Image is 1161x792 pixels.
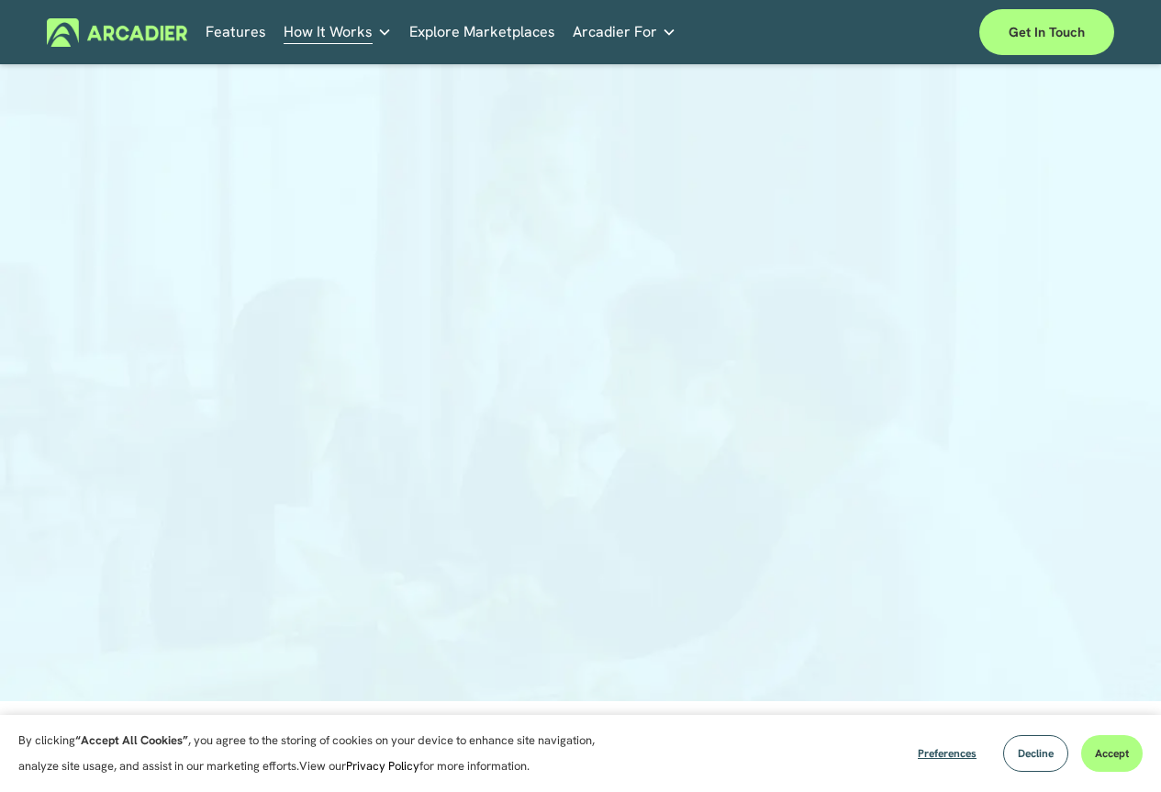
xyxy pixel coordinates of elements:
[346,758,419,774] a: Privacy Policy
[904,735,990,772] button: Preferences
[284,18,392,47] a: folder dropdown
[1095,746,1129,761] span: Accept
[409,18,555,47] a: Explore Marketplaces
[573,18,676,47] a: folder dropdown
[47,18,187,47] img: Arcadier
[75,732,188,748] strong: “Accept All Cookies”
[284,19,373,45] span: How It Works
[918,746,977,761] span: Preferences
[1081,735,1143,772] button: Accept
[1018,746,1054,761] span: Decline
[979,9,1114,55] a: Get in touch
[206,18,266,47] a: Features
[1003,735,1068,772] button: Decline
[18,728,615,779] p: By clicking , you agree to the storing of cookies on your device to enhance site navigation, anal...
[573,19,657,45] span: Arcadier For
